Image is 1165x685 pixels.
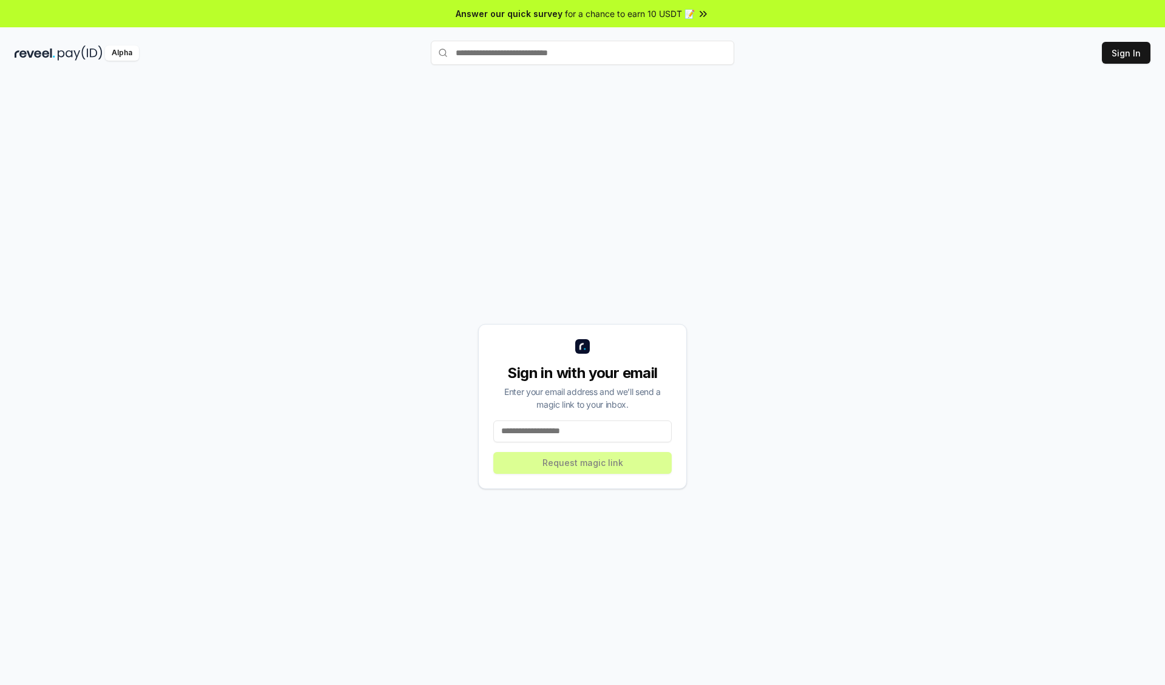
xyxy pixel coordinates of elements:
img: logo_small [575,339,590,354]
div: Alpha [105,46,139,61]
div: Enter your email address and we’ll send a magic link to your inbox. [493,385,672,411]
button: Sign In [1102,42,1150,64]
img: reveel_dark [15,46,55,61]
span: Answer our quick survey [456,7,562,20]
span: for a chance to earn 10 USDT 📝 [565,7,695,20]
div: Sign in with your email [493,363,672,383]
img: pay_id [58,46,103,61]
